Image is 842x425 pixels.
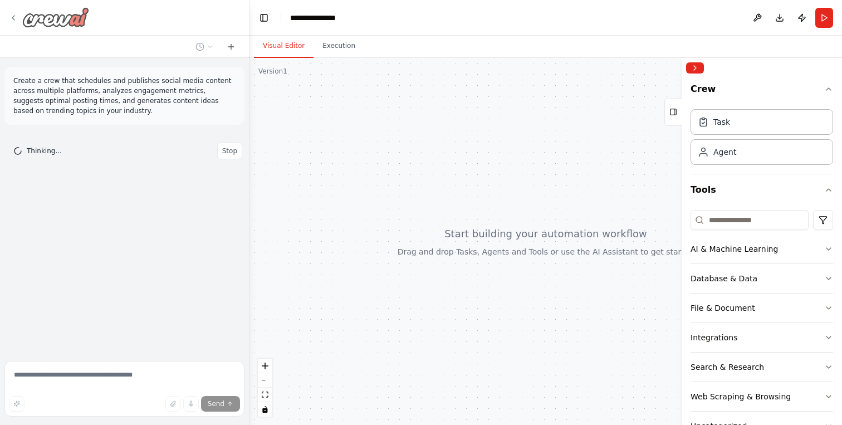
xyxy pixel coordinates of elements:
[691,78,833,105] button: Crew
[258,388,272,402] button: fit view
[691,302,755,314] div: File & Document
[13,76,236,116] p: Create a crew that schedules and publishes social media content across multiple platforms, analyz...
[691,391,791,402] div: Web Scraping & Browsing
[258,359,272,373] button: zoom in
[713,146,736,158] div: Agent
[201,396,240,412] button: Send
[258,373,272,388] button: zoom out
[9,396,25,412] button: Improve this prompt
[691,264,833,293] button: Database & Data
[256,10,272,26] button: Hide left sidebar
[254,35,314,58] button: Visual Editor
[191,40,218,53] button: Switch to previous chat
[691,235,833,263] button: AI & Machine Learning
[691,353,833,382] button: Search & Research
[22,7,89,27] img: Logo
[713,116,730,128] div: Task
[686,62,704,74] button: Collapse right sidebar
[691,273,757,284] div: Database & Data
[677,58,686,425] button: Toggle Sidebar
[691,105,833,174] div: Crew
[314,35,364,58] button: Execution
[691,243,778,255] div: AI & Machine Learning
[290,12,347,23] nav: breadcrumb
[217,143,242,159] button: Stop
[691,323,833,352] button: Integrations
[258,67,287,76] div: Version 1
[27,146,62,155] span: Thinking...
[691,362,764,373] div: Search & Research
[222,146,237,155] span: Stop
[222,40,240,53] button: Start a new chat
[691,174,833,206] button: Tools
[691,382,833,411] button: Web Scraping & Browsing
[691,332,737,343] div: Integrations
[165,396,181,412] button: Upload files
[208,399,224,408] span: Send
[691,294,833,323] button: File & Document
[183,396,199,412] button: Click to speak your automation idea
[258,402,272,417] button: toggle interactivity
[258,359,272,417] div: React Flow controls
